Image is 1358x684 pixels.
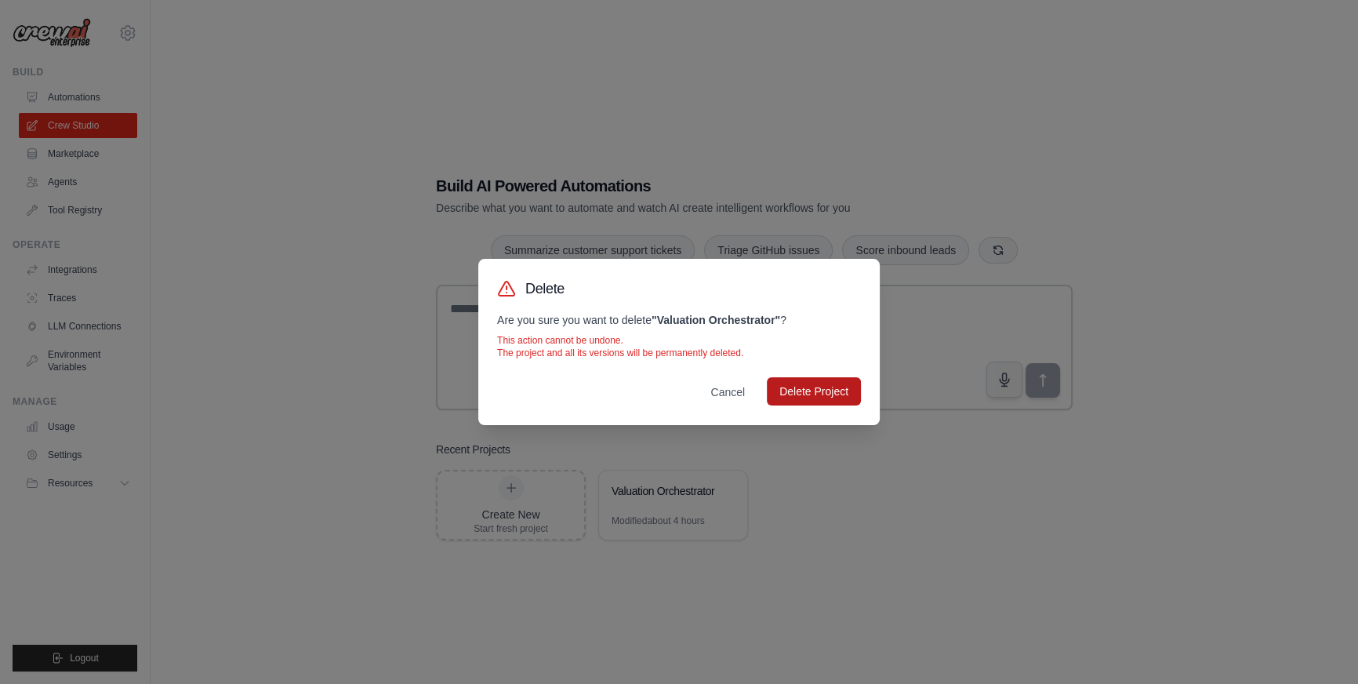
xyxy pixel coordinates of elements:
[1280,609,1358,684] iframe: Chat Widget
[497,347,861,359] p: The project and all its versions will be permanently deleted.
[497,312,861,328] p: Are you sure you want to delete ?
[767,377,861,406] button: Delete Project
[652,314,780,326] strong: " Valuation Orchestrator "
[525,278,565,300] h3: Delete
[698,378,757,406] button: Cancel
[497,334,861,347] p: This action cannot be undone.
